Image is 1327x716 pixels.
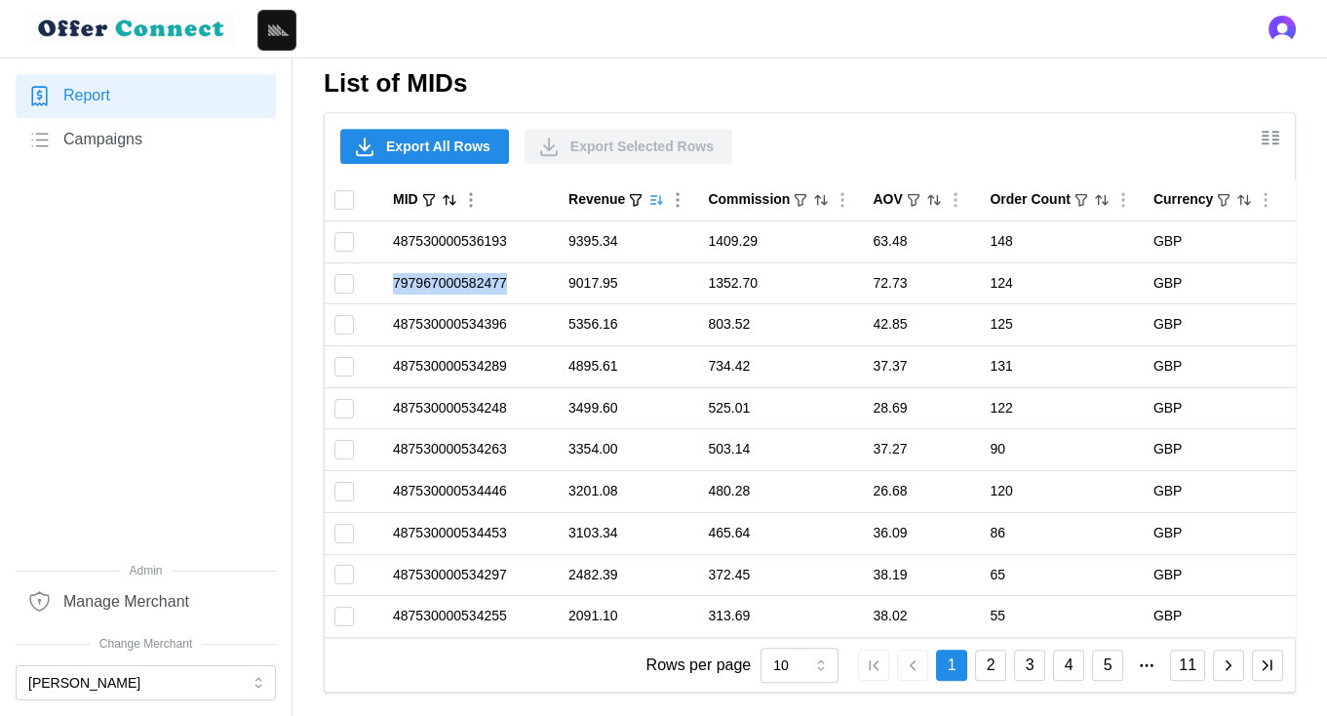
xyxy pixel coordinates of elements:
img: 's logo [1268,16,1296,43]
button: 11 [1170,650,1205,681]
td: 124 [980,262,1143,304]
div: Currency [1153,189,1213,211]
a: Campaigns [16,118,276,162]
td: 4895.61 [559,346,698,388]
span: Campaigns [63,128,142,152]
td: 313.69 [698,596,863,637]
button: 5 [1092,650,1123,681]
td: 148 [980,221,1143,263]
button: Open user button [1268,16,1296,43]
input: Toggle select row [334,440,354,459]
span: Export Selected Rows [570,130,714,163]
td: 487530000534297 [383,554,559,596]
button: Sort by Order Count descending [1093,191,1111,209]
td: 487530000534289 [383,346,559,388]
td: 37.37 [863,346,980,388]
button: Column Actions [667,189,688,211]
td: 38.19 [863,554,980,596]
div: Commission [708,189,790,211]
td: 480.28 [698,471,863,513]
button: [PERSON_NAME] [16,665,276,700]
td: 3201.08 [559,471,698,513]
td: GBP [1144,596,1319,637]
td: 38.02 [863,596,980,637]
p: Rows per page [646,654,752,678]
td: 37.27 [863,429,980,471]
button: Sort by Currency ascending [1235,191,1253,209]
td: 1409.29 [698,221,863,263]
button: 1 [936,650,967,681]
td: 503.14 [698,429,863,471]
td: 734.42 [698,346,863,388]
div: MID [393,189,418,211]
td: 2482.39 [559,554,698,596]
a: Manage Merchant [16,579,276,623]
td: 465.64 [698,512,863,554]
span: Change Merchant [16,635,276,654]
button: Sort by Commission descending [812,191,830,209]
td: GBP [1144,262,1319,304]
td: 63.48 [863,221,980,263]
div: AOV [873,189,902,211]
td: 65 [980,554,1143,596]
td: 1352.70 [698,262,863,304]
td: 86 [980,512,1143,554]
td: 72.73 [863,262,980,304]
td: 36.09 [863,512,980,554]
div: Revenue [568,189,625,211]
td: 28.69 [863,387,980,429]
a: Report [16,74,276,118]
td: GBP [1144,429,1319,471]
td: 90 [980,429,1143,471]
td: 55 [980,596,1143,637]
td: 803.52 [698,304,863,346]
input: Toggle select row [334,607,354,626]
td: 122 [980,387,1143,429]
td: GBP [1144,346,1319,388]
button: 2 [975,650,1006,681]
button: Column Actions [945,189,966,211]
span: Manage Merchant [63,590,189,615]
td: GBP [1144,471,1319,513]
input: Toggle select all [334,190,354,210]
td: 125 [980,304,1143,346]
button: 3 [1014,650,1045,681]
input: Toggle select row [334,315,354,335]
td: GBP [1144,304,1319,346]
img: loyalBe Logo [31,12,234,46]
button: Sorted by Revenue descending [647,191,665,209]
td: 487530000534255 [383,596,559,637]
td: 3103.34 [559,512,698,554]
span: Export All Rows [386,130,490,163]
td: GBP [1144,554,1319,596]
button: Export All Rows [340,129,509,164]
button: Export Selected Rows [525,129,732,164]
button: Column Actions [832,189,853,211]
td: 487530000534248 [383,387,559,429]
td: 5356.16 [559,304,698,346]
td: 487530000534263 [383,429,559,471]
td: GBP [1144,512,1319,554]
input: Toggle select row [334,399,354,418]
button: Sort by AOV descending [925,191,943,209]
span: Admin [16,562,276,580]
input: Toggle select row [334,357,354,377]
input: Toggle select row [334,232,354,252]
button: Show/Hide columns [1254,121,1287,154]
td: 525.01 [698,387,863,429]
td: GBP [1144,221,1319,263]
td: 26.68 [863,471,980,513]
button: Column Actions [1255,189,1276,211]
td: 9017.95 [559,262,698,304]
h2: List of MIDs [324,66,1296,100]
button: Sort by MID ascending [441,191,458,209]
input: Toggle select row [334,524,354,543]
td: 120 [980,471,1143,513]
td: 3354.00 [559,429,698,471]
td: 42.85 [863,304,980,346]
td: 487530000534396 [383,304,559,346]
td: GBP [1144,387,1319,429]
div: Order Count [990,189,1070,211]
input: Toggle select row [334,274,354,294]
input: Toggle select row [334,482,354,501]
